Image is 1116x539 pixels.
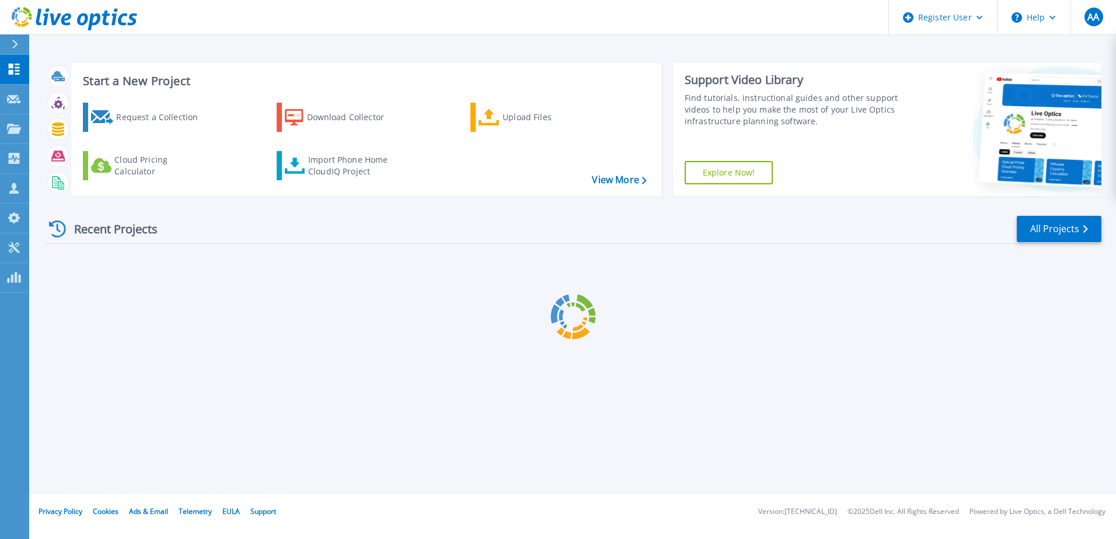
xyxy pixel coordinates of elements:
a: EULA [222,506,240,516]
div: Upload Files [503,106,596,129]
div: Recent Projects [45,215,173,243]
h3: Start a New Project [83,75,646,87]
a: Request a Collection [83,103,213,132]
a: Privacy Policy [39,506,82,516]
a: Cookies [93,506,118,516]
a: Telemetry [179,506,212,516]
div: Request a Collection [116,106,210,129]
a: Cloud Pricing Calculator [83,151,213,180]
div: Download Collector [307,106,400,129]
div: Find tutorials, instructional guides and other support videos to help you make the most of your L... [685,92,903,127]
a: All Projects [1017,216,1101,242]
a: Download Collector [277,103,407,132]
div: Support Video Library [685,72,903,87]
a: Support [250,506,276,516]
li: Version: [TECHNICAL_ID] [758,508,837,516]
li: © 2025 Dell Inc. All Rights Reserved [848,508,959,516]
a: Upload Files [470,103,601,132]
a: View More [592,174,646,185]
div: Import Phone Home CloudIQ Project [308,154,399,177]
div: Cloud Pricing Calculator [114,154,208,177]
li: Powered by Live Optics, a Dell Technology [969,508,1105,516]
span: AA [1087,12,1099,22]
a: Explore Now! [685,161,773,184]
a: Ads & Email [129,506,168,516]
